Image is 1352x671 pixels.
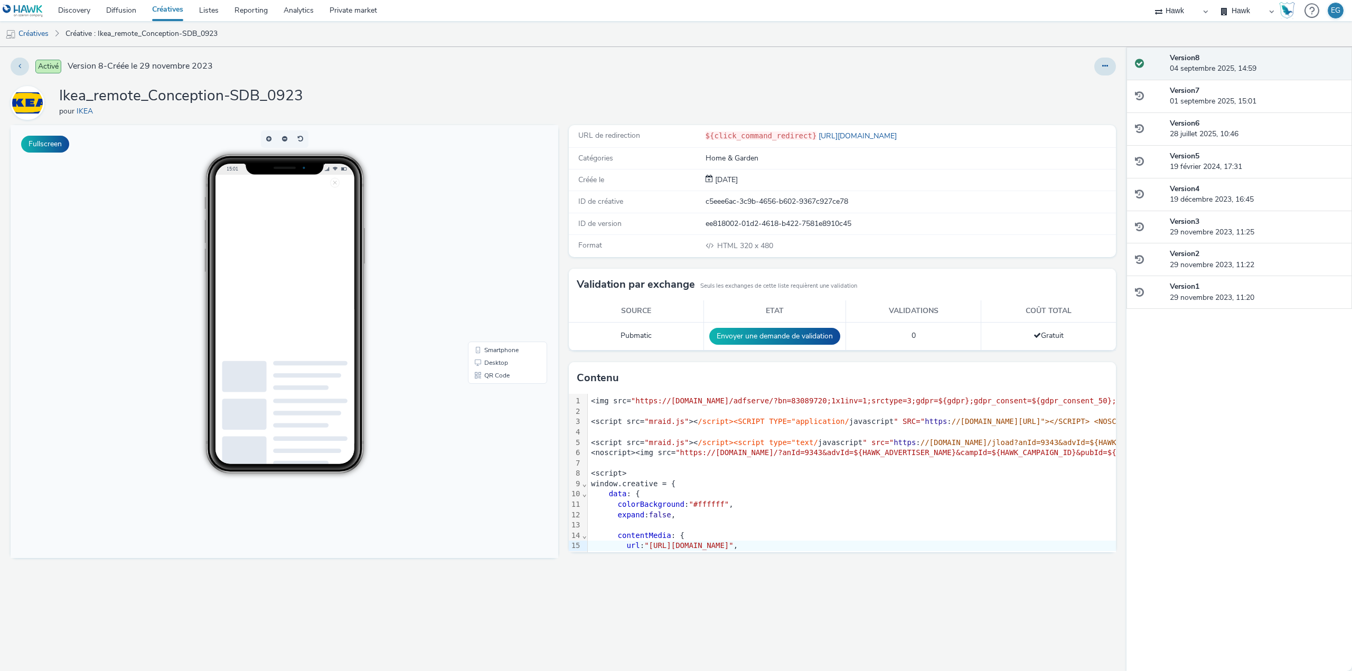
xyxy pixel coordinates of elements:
[689,500,729,508] span: "#ffffff"
[631,396,1188,405] span: "https://[DOMAIN_NAME]/adfserve/?bn=83089720;1x1inv=1;srctype=3;gdpr=${gdpr};gdpr_consent=${gdpr_...
[644,417,689,426] span: "mraid.js"
[644,541,734,550] span: "[URL][DOMAIN_NAME]"
[5,29,16,40] img: mobile
[649,511,671,519] span: false
[474,234,497,241] span: Desktop
[569,417,582,427] div: 3
[894,417,925,426] span: " SRC="
[1170,281,1199,291] strong: Version 1
[709,328,840,345] button: Envoyer une demande de validation
[1170,151,1344,173] div: 19 février 2024, 17:31
[578,153,613,163] span: Catégories
[626,541,640,550] span: url
[569,489,582,499] div: 10
[706,196,1115,207] div: c5eee6ac-3c9b-4656-b602-9367c927ce78
[569,458,582,469] div: 7
[1279,2,1295,19] img: Hawk Academy
[713,175,738,185] span: [DATE]
[577,370,619,386] h3: Contenu
[59,86,303,106] h1: Ikea_remote_Conception-SDB_0923
[846,300,981,322] th: Validations
[1170,118,1199,128] strong: Version 6
[569,510,582,521] div: 12
[1170,249,1344,270] div: 29 novembre 2023, 11:22
[582,531,587,540] span: Fold line
[713,175,738,185] div: Création 29 novembre 2023, 11:20
[698,417,849,426] span: /script><SCRIPT TYPE="application/
[68,60,213,72] span: Version 8 - Créée le 29 novembre 2023
[925,417,947,426] span: https
[653,552,666,560] span: 607
[569,322,704,350] td: Pubmatic
[215,41,227,46] span: 15:01
[569,499,582,510] div: 11
[59,106,77,116] span: pour
[569,448,582,458] div: 6
[1034,330,1064,341] span: Gratuit
[618,511,645,519] span: expand
[569,468,582,479] div: 8
[12,88,43,118] img: IKEA
[569,520,582,531] div: 13
[912,330,916,341] span: 0
[1170,216,1199,226] strong: Version 3
[474,222,508,228] span: Smartphone
[706,153,1115,164] div: Home & Garden
[60,21,223,46] a: Créative : Ikea_remote_Conception-SDB_0923
[578,196,623,206] span: ID de créative
[569,541,582,551] div: 15
[578,175,604,185] span: Créée le
[1170,53,1199,63] strong: Version 8
[578,240,602,250] span: Format
[474,247,499,253] span: QR Code
[1170,249,1199,259] strong: Version 2
[706,131,817,140] code: ${click_command_redirect}
[703,300,846,322] th: Etat
[717,241,740,251] span: HTML
[21,136,69,153] button: Fullscreen
[11,98,49,108] a: IKEA
[1170,151,1199,161] strong: Version 5
[77,106,97,116] a: IKEA
[1170,86,1344,107] div: 01 septembre 2025, 15:01
[569,531,582,541] div: 14
[698,438,818,447] span: /script><script type="text/
[1170,184,1199,194] strong: Version 4
[459,231,534,244] li: Desktop
[569,438,582,448] div: 5
[35,60,61,73] span: Activé
[644,438,689,447] span: "mraid.js"
[1331,3,1340,18] div: EG
[577,277,695,292] h3: Validation par exchange
[578,130,640,140] span: URL de redirection
[459,219,534,231] li: Smartphone
[894,438,916,447] span: https
[569,479,582,489] div: 9
[569,396,582,407] div: 1
[816,131,901,141] a: [URL][DOMAIN_NAME]
[569,427,582,438] div: 4
[1170,118,1344,140] div: 28 juillet 2025, 10:46
[862,438,894,447] span: " src="
[716,241,773,251] span: 320 x 480
[582,489,587,498] span: Fold line
[700,282,857,290] small: Seuls les exchanges de cette liste requièrent une validation
[582,479,587,488] span: Fold line
[1170,184,1344,205] div: 19 décembre 2023, 16:45
[1170,216,1344,238] div: 29 novembre 2023, 11:25
[569,551,582,562] div: 16
[981,300,1116,322] th: Coût total
[1170,53,1344,74] div: 04 septembre 2025, 14:59
[569,407,582,417] div: 2
[1170,86,1199,96] strong: Version 7
[609,489,627,498] span: data
[149,4,164,19] img: close.png
[1170,281,1344,303] div: 29 novembre 2023, 11:20
[626,552,649,560] span: width
[578,219,622,229] span: ID de version
[459,244,534,257] li: QR Code
[3,4,43,17] img: undefined Logo
[1279,2,1299,19] a: Hawk Academy
[569,300,704,322] th: Source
